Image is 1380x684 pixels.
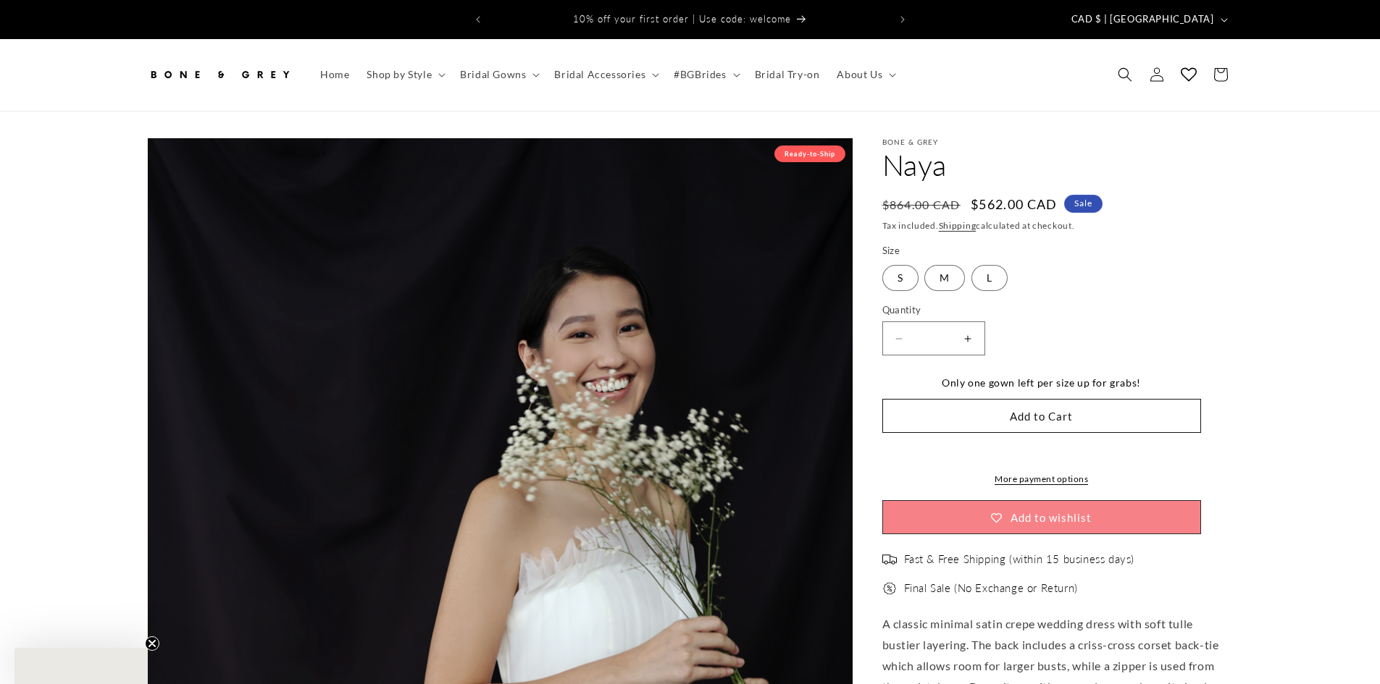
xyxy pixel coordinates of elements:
[882,581,897,596] img: offer.png
[939,220,977,231] a: Shipping
[451,59,545,90] summary: Bridal Gowns
[904,581,1078,596] span: Final Sale (No Exchange or Return)
[1071,12,1214,27] span: CAD $ | [GEOGRAPHIC_DATA]
[14,648,148,684] div: Close teaser
[141,54,297,96] a: Bone and Grey Bridal
[462,6,494,33] button: Previous announcement
[971,265,1008,291] label: L
[460,68,526,81] span: Bridal Gowns
[828,59,902,90] summary: About Us
[573,13,791,25] span: 10% off your first order | Use code: welcome
[1109,59,1141,90] summary: Search
[882,138,1234,146] p: Bone & Grey
[904,552,1135,567] span: Fast & Free Shipping (within 15 business days)
[882,265,919,291] label: S
[755,68,820,81] span: Bridal Try-on
[1064,195,1103,213] span: Sale
[147,59,292,90] img: Bone and Grey Bridal
[882,244,902,258] legend: Size
[665,59,745,90] summary: #BGBrides
[320,68,349,81] span: Home
[924,265,965,291] label: M
[887,6,919,33] button: Next announcement
[1063,6,1234,33] button: CAD $ | [GEOGRAPHIC_DATA]
[882,373,1201,392] div: Only one gown left per size up for grabs!
[367,68,432,81] span: Shop by Style
[882,473,1201,486] a: More payment options
[882,146,1234,184] h1: Naya
[882,500,1201,534] button: Add to wishlist
[882,219,1234,233] div: Tax included. calculated at checkout.
[311,59,358,90] a: Home
[674,68,726,81] span: #BGBrides
[882,196,961,214] s: $864.00 CAD
[145,636,159,651] button: Close teaser
[554,68,645,81] span: Bridal Accessories
[545,59,665,90] summary: Bridal Accessories
[971,195,1057,214] span: $562.00 CAD
[882,303,1201,318] label: Quantity
[882,399,1201,433] button: Add to Cart
[358,59,451,90] summary: Shop by Style
[837,68,882,81] span: About Us
[746,59,829,90] a: Bridal Try-on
